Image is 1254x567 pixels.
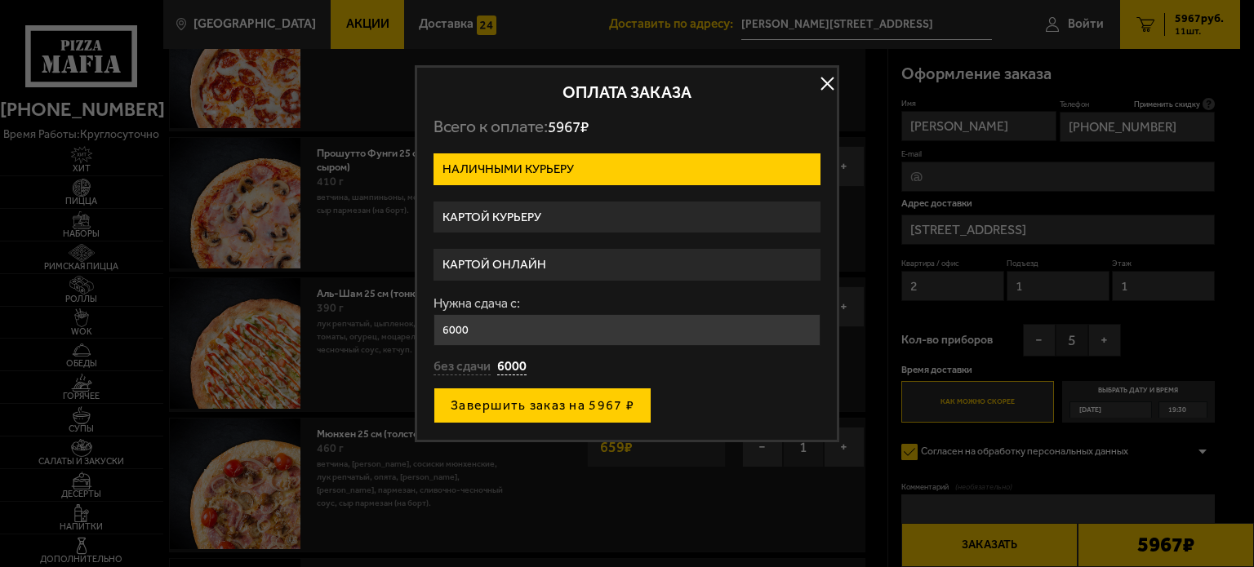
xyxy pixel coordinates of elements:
[434,153,820,185] label: Наличными курьеру
[497,358,527,376] button: 6000
[434,388,651,423] button: Завершить заказ на 5967 ₽
[434,297,820,310] label: Нужна сдача с:
[434,358,491,376] button: без сдачи
[548,117,589,136] span: 5967 ₽
[434,249,820,281] label: Картой онлайн
[434,84,820,100] h2: Оплата заказа
[434,117,820,137] p: Всего к оплате:
[434,202,820,233] label: Картой курьеру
